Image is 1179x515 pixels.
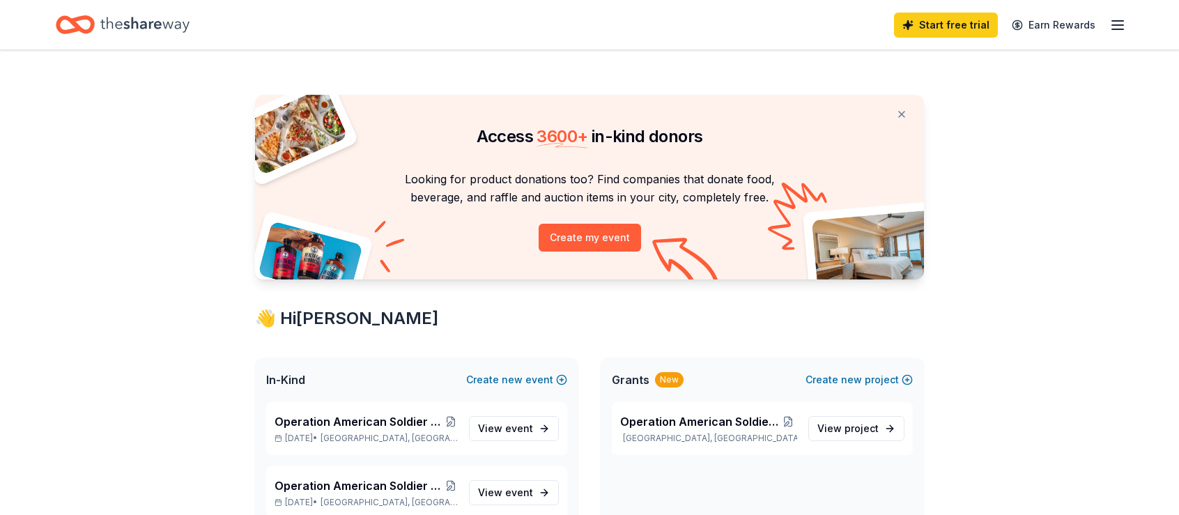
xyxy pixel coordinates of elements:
[817,420,879,437] span: View
[612,371,649,388] span: Grants
[894,13,998,38] a: Start free trial
[502,371,523,388] span: new
[505,486,533,498] span: event
[806,371,913,388] button: Createnewproject
[537,126,587,146] span: 3600 +
[620,413,779,430] span: Operation American Soldier Golf Tournament
[240,86,348,176] img: Pizza
[478,484,533,501] span: View
[275,433,458,444] p: [DATE] •
[655,372,684,387] div: New
[321,497,458,508] span: [GEOGRAPHIC_DATA], [GEOGRAPHIC_DATA]
[321,433,458,444] span: [GEOGRAPHIC_DATA], [GEOGRAPHIC_DATA]
[275,413,443,430] span: Operation American Soldier Annual Golf Tournament 2025
[845,422,879,434] span: project
[266,371,305,388] span: In-Kind
[841,371,862,388] span: new
[620,433,797,444] p: [GEOGRAPHIC_DATA], [GEOGRAPHIC_DATA]
[652,238,722,290] img: Curvy arrow
[469,416,559,441] a: View event
[466,371,567,388] button: Createnewevent
[505,422,533,434] span: event
[275,497,458,508] p: [DATE] •
[539,224,641,252] button: Create my event
[477,126,703,146] span: Access in-kind donors
[56,8,190,41] a: Home
[272,170,907,207] p: Looking for product donations too? Find companies that donate food, beverage, and raffle and auct...
[1003,13,1104,38] a: Earn Rewards
[478,420,533,437] span: View
[469,480,559,505] a: View event
[255,307,924,330] div: 👋 Hi [PERSON_NAME]
[275,477,443,494] span: Operation American Soldier Annual Golf Tournament 2025
[808,416,904,441] a: View project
